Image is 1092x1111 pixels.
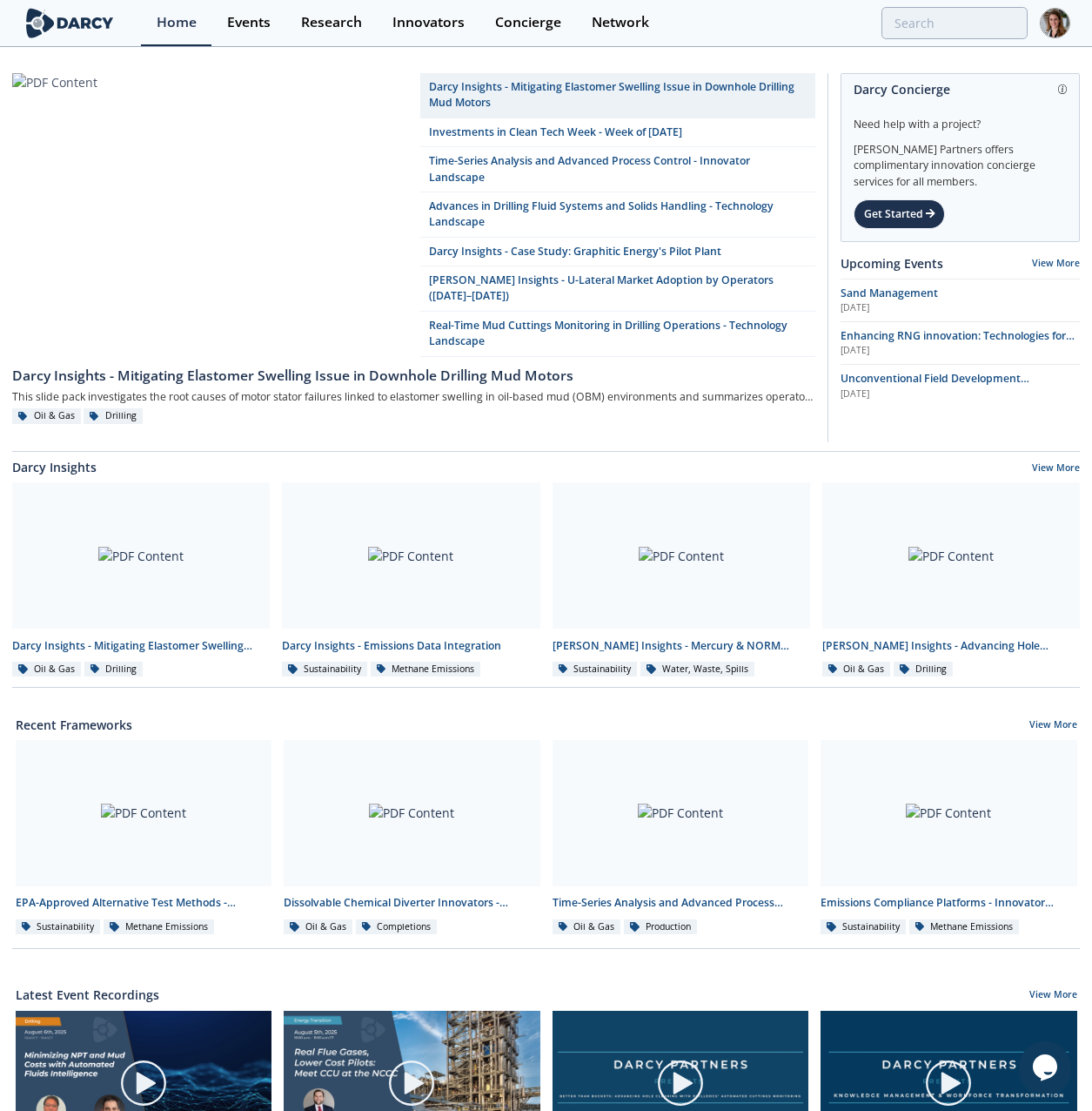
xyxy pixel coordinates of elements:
[553,895,809,911] div: Time-Series Analysis and Advanced Process Control - Innovator Landscape
[656,1059,705,1108] img: play-chapters-gray.svg
[1029,988,1077,1004] a: View More
[157,16,197,30] div: Home
[841,286,1080,315] a: Sand Management [DATE]
[1058,84,1068,94] img: information.svg
[420,147,816,192] a: Time-Series Analysis and Advanced Process Control - Innovator Landscape
[624,919,697,935] div: Production
[909,919,1020,935] div: Methane Emissions
[841,254,943,273] a: Upcoming Events
[1032,257,1080,269] a: View More
[16,986,159,1004] a: Latest Event Recordings
[278,740,546,936] a: PDF Content Dissolvable Chemical Diverter Innovators - Innovator Landscape Oil & Gas Completions
[12,366,815,387] div: Darcy Insights - Mitigating Elastomer Swelling Issue in Downhole Drilling Mud Motors
[16,895,272,911] div: EPA-Approved Alternative Test Methods - Innovator Comparison
[84,662,144,677] div: Drilling
[12,662,81,677] div: Oil & Gas
[924,1059,973,1108] img: play-chapters-gray.svg
[854,74,1067,104] div: Darcy Concierge
[841,301,1080,315] div: [DATE]
[841,344,1080,358] div: [DATE]
[420,238,816,266] a: Darcy Insights - Case Study: Graphitic Energy's Pilot Plant
[894,662,953,677] div: Drilling
[6,482,276,678] a: PDF Content Darcy Insights - Mitigating Elastomer Swelling Issue in Downhole Drilling Mud Motors ...
[841,371,1029,418] span: Unconventional Field Development Optimization through Geochemical Fingerprinting Technology
[841,387,1080,401] div: [DATE]
[841,328,1080,358] a: Enhancing RNG innovation: Technologies for Sustainable Energy [DATE]
[23,8,117,38] img: logo-wide.svg
[546,740,815,936] a: PDF Content Time-Series Analysis and Advanced Process Control - Innovator Landscape Oil & Gas Pro...
[854,132,1067,190] div: [PERSON_NAME] Partners offers complimentary innovation concierge services for all members.
[821,895,1077,911] div: Emissions Compliance Platforms - Innovator Comparison
[640,662,754,677] div: Water, Waste, Spills
[282,638,539,654] div: Darcy Insights - Emissions Data Integration
[841,328,1075,359] span: Enhancing RNG innovation: Technologies for Sustainable Energy
[356,919,438,935] div: Completions
[119,1059,168,1108] img: play-chapters-gray.svg
[16,919,101,935] div: Sustainability
[227,16,271,30] div: Events
[284,895,540,911] div: Dissolvable Chemical Diverter Innovators - Innovator Landscape
[553,662,638,677] div: Sustainability
[10,740,278,936] a: PDF Content EPA-Approved Alternative Test Methods - Innovator Comparison Sustainability Methane E...
[495,16,561,30] div: Concierge
[104,919,214,935] div: Methane Emissions
[371,662,481,677] div: Methane Emissions
[276,482,546,678] a: PDF Content Darcy Insights - Emissions Data Integration Sustainability Methane Emissions
[420,118,816,147] a: Investments in Clean Tech Week - Week of [DATE]
[282,662,367,677] div: Sustainability
[854,199,945,229] div: Get Started
[284,919,352,935] div: Oil & Gas
[12,458,97,476] a: Darcy Insights
[546,482,816,678] a: PDF Content [PERSON_NAME] Insights - Mercury & NORM Detection and [MEDICAL_DATA] Sustainability W...
[553,919,621,935] div: Oil & Gas
[1029,718,1077,734] a: View More
[12,387,815,408] div: This slide pack investigates the root causes of motor stator failures linked to elastomer swellin...
[420,73,816,118] a: Darcy Insights - Mitigating Elastomer Swelling Issue in Downhole Drilling Mud Motors
[821,919,906,935] div: Sustainability
[814,740,1083,936] a: PDF Content Emissions Compliance Platforms - Innovator Comparison Sustainability Methane Emissions
[420,266,816,312] a: [PERSON_NAME] Insights - U-Lateral Market Adoption by Operators ([DATE]–[DATE])
[301,16,362,30] div: Research
[12,357,815,387] a: Darcy Insights - Mitigating Elastomer Swelling Issue in Downhole Drilling Mud Motors
[822,662,891,677] div: Oil & Gas
[1032,461,1080,477] a: View More
[1040,8,1070,38] img: Profile
[16,716,132,734] a: Recent Frameworks
[1019,1041,1075,1094] iframe: chat widget
[420,192,816,238] a: Advances in Drilling Fluid Systems and Solids Handling - Technology Landscape
[12,408,81,424] div: Oil & Gas
[841,286,938,300] span: Sand Management
[12,638,270,654] div: Darcy Insights - Mitigating Elastomer Swelling Issue in Downhole Drilling Mud Motors
[822,638,1080,654] div: [PERSON_NAME] Insights - Advancing Hole Cleaning with Automated Cuttings Monitoring
[387,1059,436,1108] img: play-chapters-gray.svg
[592,16,649,30] div: Network
[881,7,1028,39] input: Advanced Search
[392,16,465,30] div: Innovators
[816,482,1086,678] a: PDF Content [PERSON_NAME] Insights - Advancing Hole Cleaning with Automated Cuttings Monitoring O...
[854,104,1067,132] div: Need help with a project?
[420,312,816,357] a: Real-Time Mud Cuttings Monitoring in Drilling Operations - Technology Landscape
[841,371,1080,401] a: Unconventional Field Development Optimization through Geochemical Fingerprinting Technology [DATE]
[84,408,143,424] div: Drilling
[553,638,810,654] div: [PERSON_NAME] Insights - Mercury & NORM Detection and [MEDICAL_DATA]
